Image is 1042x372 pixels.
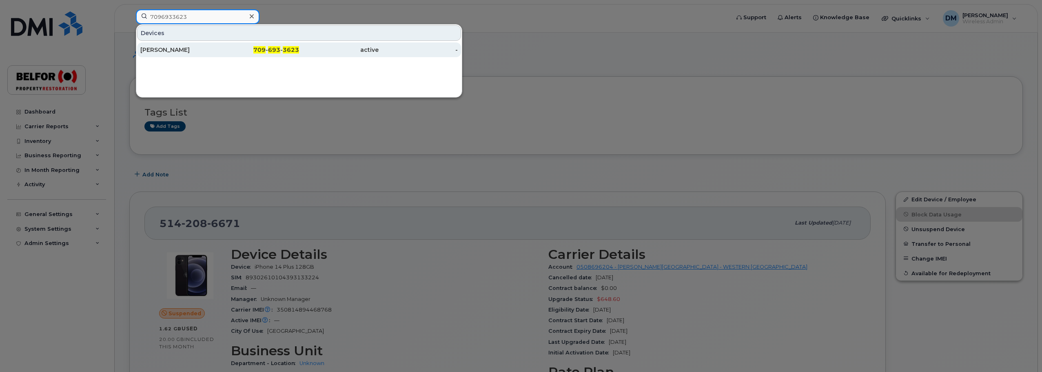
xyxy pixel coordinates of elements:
a: [PERSON_NAME]709-693-3623active- [137,42,461,57]
div: [PERSON_NAME] [140,46,220,54]
div: active [299,46,379,54]
div: - - [220,46,299,54]
span: 709 [253,46,266,53]
span: 3623 [283,46,299,53]
div: - [379,46,458,54]
span: 693 [268,46,280,53]
div: Devices [137,25,461,41]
